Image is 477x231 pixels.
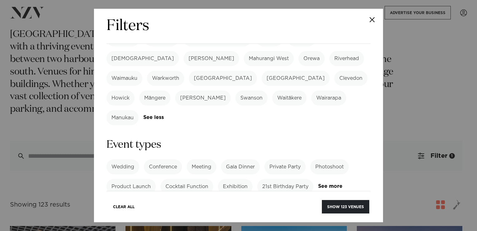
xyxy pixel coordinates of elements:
label: Wedding [106,159,139,174]
label: [GEOGRAPHIC_DATA] [262,71,330,86]
label: 21st Birthday Party [257,179,313,194]
label: Gala Dinner [221,159,260,174]
label: Cocktail Function [160,179,213,194]
h2: Filters [106,16,149,36]
label: Meeting [187,159,216,174]
label: Mahurangi West [244,51,294,66]
label: Warkworth [147,71,184,86]
label: Clevedon [334,71,367,86]
label: Product Launch [106,179,156,194]
label: Private Party [264,159,306,174]
button: Show 123 venues [322,200,369,213]
label: Swanson [235,90,268,105]
label: Māngere [139,90,170,105]
label: Photoshoot [310,159,349,174]
label: [GEOGRAPHIC_DATA] [189,71,257,86]
label: Riverhead [329,51,364,66]
button: Close [361,9,383,31]
label: Manukau [106,110,139,125]
label: Wairarapa [311,90,346,105]
label: Orewa [298,51,325,66]
label: Exhibition [218,179,253,194]
label: Howick [106,90,135,105]
label: [PERSON_NAME] [175,90,231,105]
label: Waitākere [272,90,307,105]
label: Conference [144,159,182,174]
h3: Event types [106,138,371,152]
button: Clear All [108,200,140,213]
label: [PERSON_NAME] [184,51,239,66]
label: [DEMOGRAPHIC_DATA] [106,51,179,66]
label: Waimauku [106,71,142,86]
